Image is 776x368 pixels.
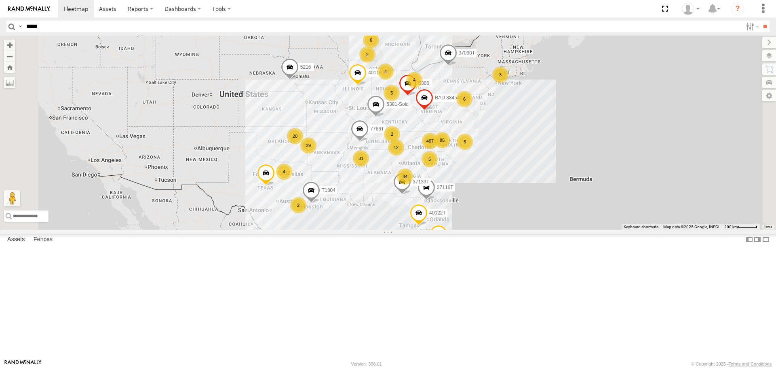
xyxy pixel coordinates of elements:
div: 6 [363,32,379,48]
a: Visit our Website [4,360,42,368]
div: 4 [406,72,422,88]
div: 85 [434,132,450,148]
div: 12 [388,139,404,156]
span: 200 km [724,225,738,229]
div: 34 [397,168,413,185]
div: 2 [384,126,400,142]
span: 37139T [413,179,429,185]
label: Dock Summary Table to the Right [753,234,761,246]
button: Zoom out [4,50,15,62]
span: T1804 [322,187,335,193]
img: rand-logo.svg [8,6,50,12]
div: 31 [353,150,369,166]
label: Search Filter Options [743,21,760,32]
i: ? [731,2,744,15]
button: Zoom Home [4,62,15,73]
div: © Copyright 2025 - [691,362,772,366]
label: Measure [4,77,15,88]
div: 20 [287,128,303,144]
div: 5 [384,85,400,101]
div: 5 [422,151,438,167]
span: 5381-Sold [386,102,409,107]
span: 7766T [370,126,384,132]
span: 5306 [418,81,429,86]
div: 3 [492,67,508,83]
label: Map Settings [762,90,776,101]
span: 37090T [459,50,475,56]
div: Darlene Carter [679,3,702,15]
label: Fences [30,234,57,246]
div: 5 [457,134,473,150]
button: Drag Pegman onto the map to open Street View [4,190,20,206]
div: Version: 308.01 [351,362,382,366]
div: 39 [300,137,316,154]
div: 2 [359,46,375,63]
label: Assets [3,234,29,246]
label: Search Query [17,21,23,32]
div: 6 [456,91,472,107]
span: Map data ©2025 Google, INEGI [663,225,719,229]
button: Keyboard shortcuts [624,224,658,230]
label: Dock Summary Table to the Left [745,234,753,246]
a: Terms and Conditions [729,362,772,366]
span: BAD 884540 [435,95,462,101]
span: 40116T [368,70,385,76]
div: 407 [422,133,438,149]
button: Zoom in [4,40,15,50]
span: 5216 [300,65,311,70]
span: 37116T [437,185,453,191]
label: Hide Summary Table [762,234,770,246]
div: 2 [290,197,306,213]
button: Map Scale: 200 km per 44 pixels [722,224,760,230]
div: 4 [276,164,292,180]
div: 4 [377,63,394,80]
span: 40022T [429,210,446,216]
a: Terms (opens in new tab) [764,225,772,228]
